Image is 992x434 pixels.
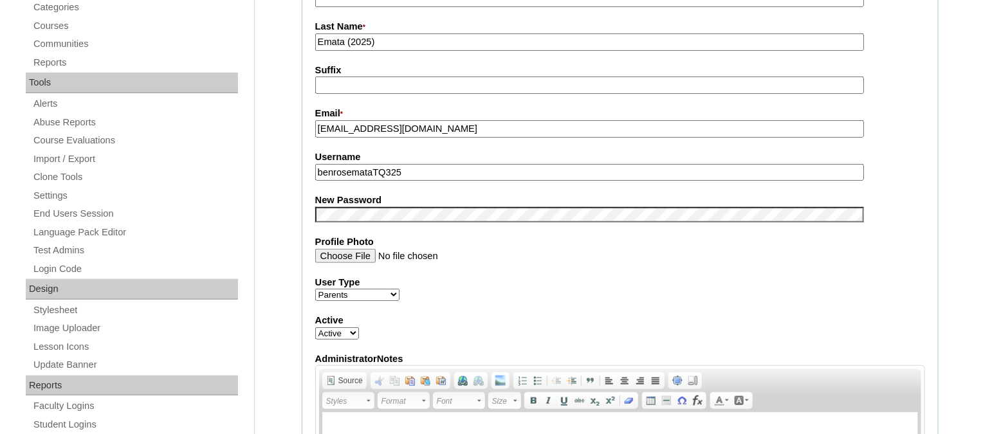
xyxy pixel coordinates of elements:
a: Block Quote [583,374,598,388]
a: Superscript [603,393,618,408]
span: Font [437,393,475,409]
label: Username [315,150,925,164]
span: Size [492,393,511,409]
a: Paste from Word [434,374,449,388]
a: Clone Tools [32,169,238,185]
a: Table [643,393,659,408]
a: Stylesheet [32,302,238,318]
span: Styles [326,393,365,409]
label: Active [315,314,925,327]
a: Update Banner [32,357,238,373]
span: Format [381,393,420,409]
a: Communities [32,36,238,52]
a: Insert Special Character [674,393,690,408]
a: Cut [372,374,387,388]
a: Font [433,392,485,409]
label: AdministratorNotes [315,352,925,366]
a: Paste [403,374,418,388]
a: Link [455,374,471,388]
div: Tools [26,73,238,93]
a: Underline [556,393,572,408]
a: Bold [526,393,541,408]
a: Test Admins [32,242,238,258]
label: Last Name [315,20,925,34]
a: Insert/Remove Numbered List [515,374,530,388]
a: Insert Equation [690,393,705,408]
a: Subscript [587,393,603,408]
a: Size [488,392,521,409]
a: Settings [32,188,238,204]
a: Unlink [471,374,486,388]
a: Text Color [712,393,731,408]
a: Align Right [632,374,648,388]
a: Insert/Remove Bulleted List [530,374,546,388]
span: Source [336,375,363,386]
div: Reports [26,375,238,396]
a: Increase Indent [564,374,580,388]
a: Decrease Indent [549,374,564,388]
a: Language Pack Editor [32,224,238,240]
a: Abuse Reports [32,114,238,131]
a: Login Code [32,261,238,277]
a: Copy [387,374,403,388]
a: Background Color [731,393,751,408]
a: Show Blocks [685,374,701,388]
a: Image Uploader [32,320,238,336]
a: Maximize [670,374,685,388]
a: Source [324,374,365,388]
a: Alerts [32,96,238,112]
a: End Users Session [32,206,238,222]
a: Styles [322,392,374,409]
a: Import / Export [32,151,238,167]
label: User Type [315,276,925,289]
a: Courses [32,18,238,34]
label: Suffix [315,64,925,77]
a: Insert Horizontal Line [659,393,674,408]
a: Format [378,392,430,409]
a: Paste as plain text [418,374,434,388]
a: Italic [541,393,556,408]
a: Justify [648,374,663,388]
a: Align Left [602,374,617,388]
a: Add Image [493,374,508,388]
a: Remove Format [621,393,637,408]
a: Student Logins [32,417,238,433]
label: Email [315,107,925,121]
label: New Password [315,194,925,207]
label: Profile Photo [315,235,925,249]
a: Course Evaluations [32,132,238,149]
a: Strike Through [572,393,587,408]
a: Faculty Logins [32,398,238,414]
div: Design [26,279,238,300]
a: Reports [32,55,238,71]
a: Center [617,374,632,388]
a: Lesson Icons [32,339,238,355]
